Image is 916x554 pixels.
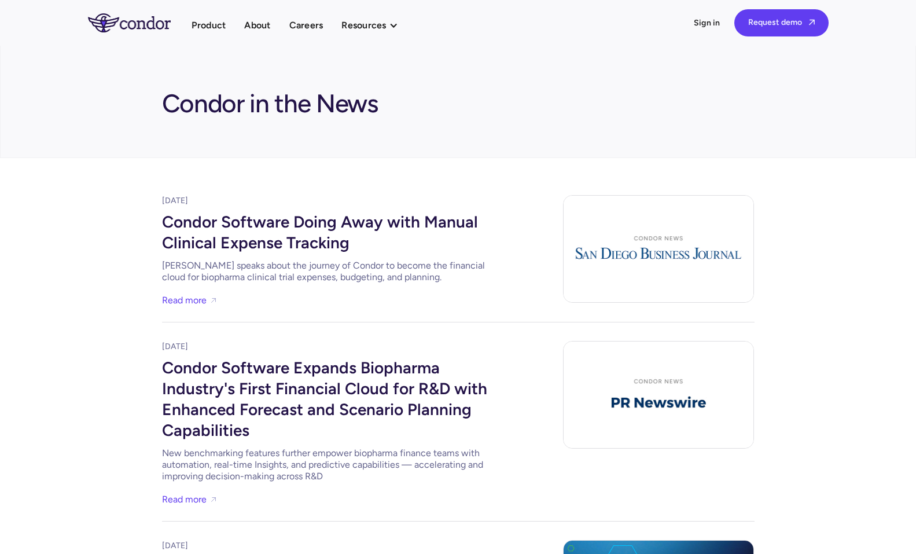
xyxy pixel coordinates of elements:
[341,17,386,33] div: Resources
[162,491,207,507] a: Read more
[162,341,509,353] div: [DATE]
[192,17,226,33] a: Product
[162,207,509,283] a: Condor Software Doing Away with Manual Clinical Expense Tracking[PERSON_NAME] speaks about the jo...
[162,353,509,443] div: Condor Software Expands Biopharma Industry's First Financial Cloud for R&D with Enhanced Forecast...
[162,292,207,308] a: Read more
[694,17,720,29] a: Sign in
[341,17,409,33] div: Resources
[88,13,192,32] a: home
[734,9,829,36] a: Request demo
[162,353,509,482] a: Condor Software Expands Biopharma Industry's First Financial Cloud for R&D with Enhanced Forecast...
[809,19,815,26] span: 
[162,447,509,482] div: New benchmarking features further empower biopharma finance teams with automation, real-time Insi...
[162,83,378,120] h1: Condor in the News
[244,17,270,33] a: About
[162,195,509,207] div: [DATE]
[162,540,509,552] div: [DATE]
[162,260,509,283] div: [PERSON_NAME] speaks about the journey of Condor to become the financial cloud for biopharma clin...
[289,17,323,33] a: Careers
[162,207,509,255] div: Condor Software Doing Away with Manual Clinical Expense Tracking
